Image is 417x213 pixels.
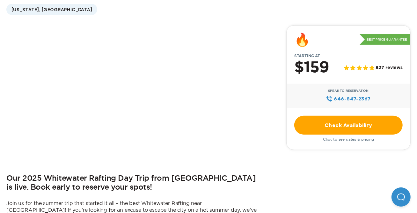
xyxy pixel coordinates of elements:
[6,174,258,192] h2: Our 2025 Whitewater Rafting Day Trip from [GEOGRAPHIC_DATA] is live. Book early to reserve your s...
[294,116,403,135] a: Check Availability
[294,33,310,46] div: 🔥
[323,137,374,142] span: Click to see dates & pricing
[391,187,411,207] iframe: Help Scout Beacon - Open
[294,59,329,76] h2: $159
[6,4,97,15] span: [US_STATE], [GEOGRAPHIC_DATA]
[360,34,410,45] p: Best Price Guarantee
[287,54,328,58] span: Starting at
[376,65,403,71] span: 827 reviews
[328,89,369,93] span: Speak to Reservation
[334,95,371,102] span: 646‍-847‍-2367
[326,95,370,102] a: 646‍-847‍-2367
